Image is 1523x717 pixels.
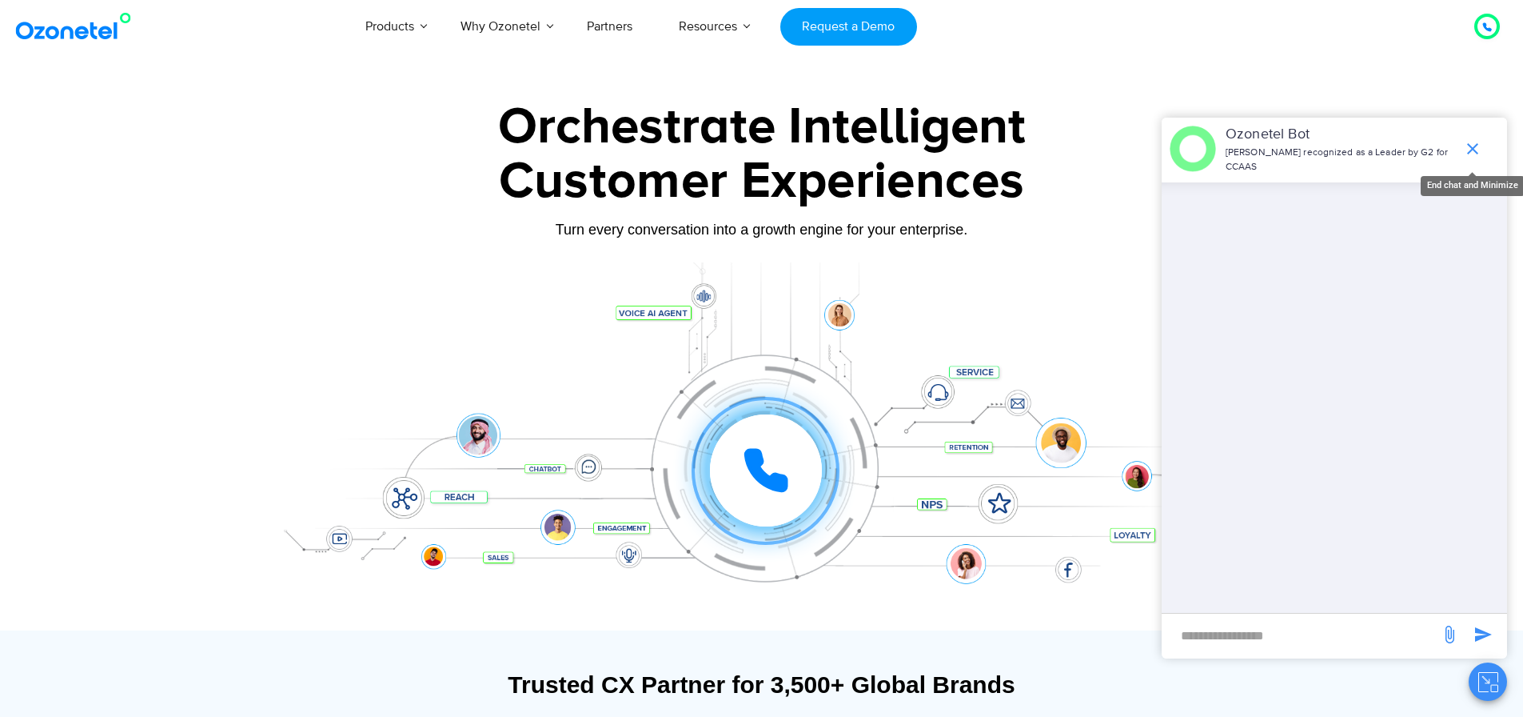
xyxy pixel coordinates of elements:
[1457,133,1489,165] span: end chat or minimize
[262,102,1262,153] div: Orchestrate Intelligent
[1170,126,1216,172] img: header
[270,671,1254,699] div: Trusted CX Partner for 3,500+ Global Brands
[1226,146,1455,174] p: [PERSON_NAME] recognized as a Leader by G2 for CCAAS
[262,221,1262,238] div: Turn every conversation into a growth engine for your enterprise.
[1170,622,1432,651] div: new-msg-input
[1467,619,1499,651] span: send message
[1469,663,1507,701] button: Close chat
[262,143,1262,220] div: Customer Experiences
[1433,619,1465,651] span: send message
[780,8,917,46] a: Request a Demo
[1226,124,1455,146] p: Ozonetel Bot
